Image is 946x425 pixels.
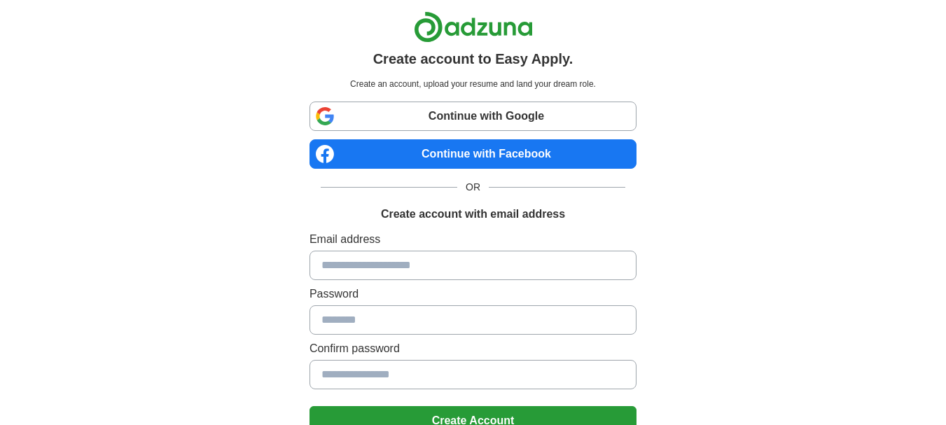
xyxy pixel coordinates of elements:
[381,206,565,223] h1: Create account with email address
[309,340,637,357] label: Confirm password
[309,139,637,169] a: Continue with Facebook
[312,78,634,90] p: Create an account, upload your resume and land your dream role.
[373,48,573,69] h1: Create account to Easy Apply.
[457,180,489,195] span: OR
[309,102,637,131] a: Continue with Google
[309,286,637,302] label: Password
[414,11,533,43] img: Adzuna logo
[309,231,637,248] label: Email address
